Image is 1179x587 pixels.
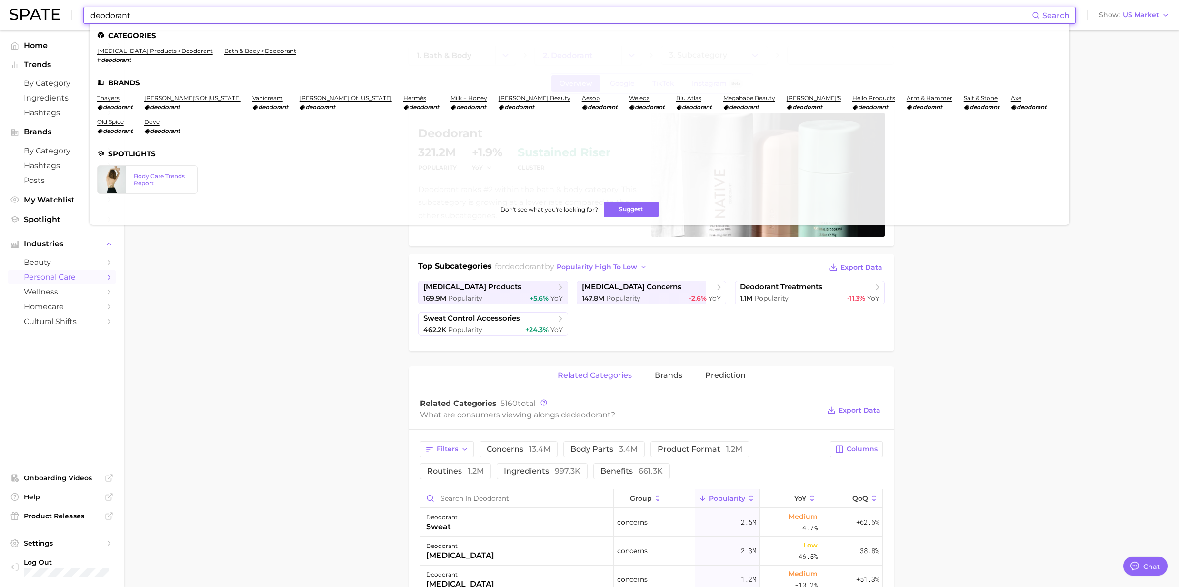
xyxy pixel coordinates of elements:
[24,287,100,296] span: wellness
[550,294,563,303] span: YoY
[8,105,116,120] a: Hashtags
[821,489,882,508] button: QoQ
[505,262,545,271] span: deodorant
[426,512,458,523] div: deodorant
[858,103,888,111] em: deodorant
[8,173,116,188] a: Posts
[617,574,648,585] span: concerns
[150,127,180,134] em: deodorant
[740,294,752,303] span: 1.1m
[8,536,116,550] a: Settings
[24,317,100,326] span: cultural shifts
[729,103,759,111] em: deodorant
[856,516,879,528] span: +62.6%
[500,399,535,408] span: total
[97,94,120,101] a: thayers
[830,441,883,457] button: Columns
[856,574,879,585] span: +51.3%
[8,471,116,485] a: Onboarding Videos
[468,466,484,476] span: 1.2m
[487,445,550,453] span: concerns
[907,94,952,101] a: arm & hammer
[24,273,100,282] span: personal care
[606,294,640,303] span: Popularity
[827,261,885,274] button: Export Data
[500,399,518,408] span: 5160
[448,325,482,334] span: Popularity
[24,61,100,69] span: Trends
[504,467,580,475] span: ingredients
[723,94,775,101] a: megababe beauty
[695,489,760,508] button: Popularity
[103,127,133,134] em: deodorant
[741,545,756,557] span: 2.3m
[24,176,100,185] span: Posts
[24,512,100,520] span: Product Releases
[689,294,707,303] span: -2.6%
[97,79,1062,87] li: Brands
[577,281,727,304] a: [MEDICAL_DATA] concerns147.8m Popularity-2.6% YoY
[8,270,116,284] a: personal care
[1123,12,1159,18] span: US Market
[709,294,721,303] span: YoY
[604,202,659,217] button: Suggest
[8,555,116,579] a: Log out. Currently logged in with e-mail stephanie.lukasiak@voyantbeauty.com.
[655,371,682,380] span: brands
[24,161,100,170] span: Hashtags
[24,539,100,547] span: Settings
[741,516,756,528] span: 2.5m
[409,103,439,111] em: deodorant
[789,568,818,579] span: Medium
[24,474,100,482] span: Onboarding Videos
[150,103,180,111] em: deodorant
[8,299,116,314] a: homecare
[8,76,116,91] a: by Category
[582,283,681,292] span: [MEDICAL_DATA] concerns
[852,94,895,101] a: hello products
[8,158,116,173] a: Hashtags
[8,192,116,207] a: My Watchlist
[969,103,999,111] em: deodorant
[8,143,116,158] a: by Category
[682,103,712,111] em: deodorant
[658,445,742,453] span: product format
[495,262,650,271] span: for by
[629,94,650,101] a: weleda
[24,195,100,204] span: My Watchlist
[582,94,600,101] a: aesop
[103,103,133,111] em: deodorant
[600,467,663,475] span: benefits
[635,103,665,111] em: deodorant
[705,371,746,380] span: Prediction
[426,550,494,561] div: [MEDICAL_DATA]
[8,38,116,53] a: Home
[24,302,100,311] span: homecare
[726,445,742,454] span: 1.2m
[97,118,124,125] a: old spice
[144,94,241,101] a: [PERSON_NAME]'s of [US_STATE]
[456,103,486,111] em: deodorant
[418,281,568,304] a: [MEDICAL_DATA] products169.9m Popularity+5.6% YoY
[639,466,663,476] span: 661.3k
[97,31,1062,40] li: Categories
[423,294,446,303] span: 169.9m
[570,445,638,453] span: body parts
[418,312,568,336] a: sweat control accessories462.2k Popularity+24.3% YoY
[24,93,100,102] span: Ingredients
[420,408,820,421] div: What are consumers viewing alongside ?
[8,490,116,504] a: Help
[90,7,1032,23] input: Search here for a brand, industry, or ingredient
[97,47,213,54] a: [MEDICAL_DATA] products >deodorant
[787,94,841,101] a: [PERSON_NAME]'s
[741,574,756,585] span: 1.2m
[423,283,521,292] span: [MEDICAL_DATA] products
[740,283,822,292] span: deodorant treatments
[134,172,190,187] div: Body Care Trends Report
[8,314,116,329] a: cultural shifts
[8,91,116,105] a: Ingredients
[101,56,131,63] em: deodorant
[24,240,100,248] span: Industries
[619,445,638,454] span: 3.4m
[420,489,613,507] input: Search in deodorant
[630,495,652,502] span: group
